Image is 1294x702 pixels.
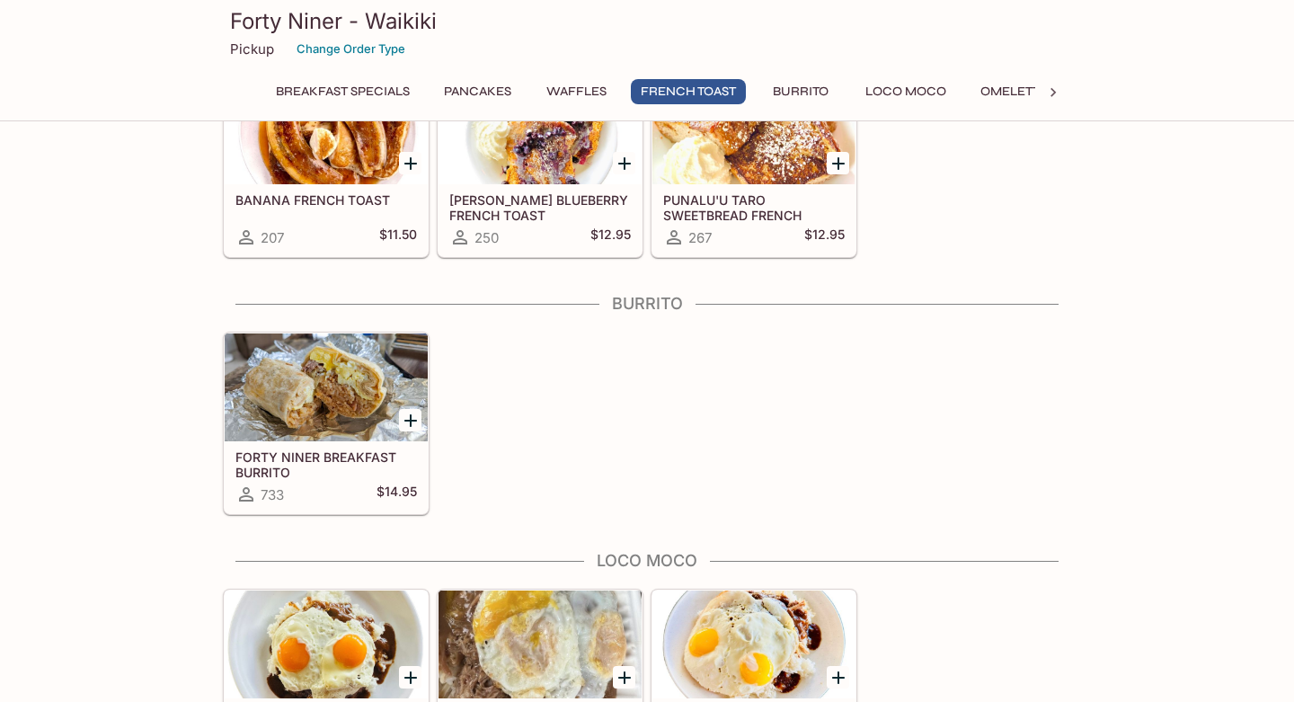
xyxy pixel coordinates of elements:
button: Change Order Type [288,35,413,63]
div: PUNALU'U TARO SWEETBREAD FRENCH TOAST [652,76,855,184]
button: Add MOLOKAI PORK ROAST [613,666,635,689]
h4: Burrito [223,294,1071,314]
div: SWEET LEILANI BLUEBERRY FRENCH TOAST [439,76,642,184]
span: 733 [261,486,284,503]
h5: PUNALU'U TARO SWEETBREAD FRENCH TOAST [663,192,845,222]
div: DA ORIGINAL [225,591,428,698]
a: [PERSON_NAME] BLUEBERRY FRENCH TOAST250$12.95 [438,76,643,257]
button: Breakfast Specials [266,79,420,104]
h5: [PERSON_NAME] BLUEBERRY FRENCH TOAST [449,192,631,222]
div: BANANA FRENCH TOAST [225,76,428,184]
a: PUNALU'U TARO SWEETBREAD FRENCH TOAST267$12.95 [651,76,856,257]
span: 207 [261,229,284,246]
button: Add PUNALU'U TARO SWEETBREAD FRENCH TOAST [827,152,849,174]
p: Pickup [230,40,274,58]
h5: $11.50 [379,227,417,248]
a: BANANA FRENCH TOAST207$11.50 [224,76,429,257]
h5: $12.95 [804,227,845,248]
h5: FORTY NINER BREAKFAST BURRITO [235,449,417,479]
span: 267 [688,229,712,246]
button: Loco Moco [855,79,956,104]
button: Add FORTY NINER BREAKFAST BURRITO [399,409,421,431]
a: FORTY NINER BREAKFAST BURRITO733$14.95 [224,333,429,514]
h5: $12.95 [590,227,631,248]
h5: BANANA FRENCH TOAST [235,192,417,208]
button: Add DA ORIGINAL [399,666,421,689]
span: 250 [474,229,499,246]
h3: Forty Niner - Waikiki [230,7,1064,35]
button: French Toast [631,79,746,104]
button: Waffles [536,79,616,104]
div: FORTY NINER LOCO MOCO [652,591,855,698]
button: Add FORTY NINER LOCO MOCO [827,666,849,689]
div: MOLOKAI PORK ROAST [439,591,642,698]
button: Add SWEET LEILANI BLUEBERRY FRENCH TOAST [613,152,635,174]
h4: Loco Moco [223,551,1071,571]
button: Add BANANA FRENCH TOAST [399,152,421,174]
button: Burrito [760,79,841,104]
h5: $14.95 [377,484,417,505]
button: Pancakes [434,79,521,104]
button: Omelettes [970,79,1065,104]
div: FORTY NINER BREAKFAST BURRITO [225,333,428,441]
